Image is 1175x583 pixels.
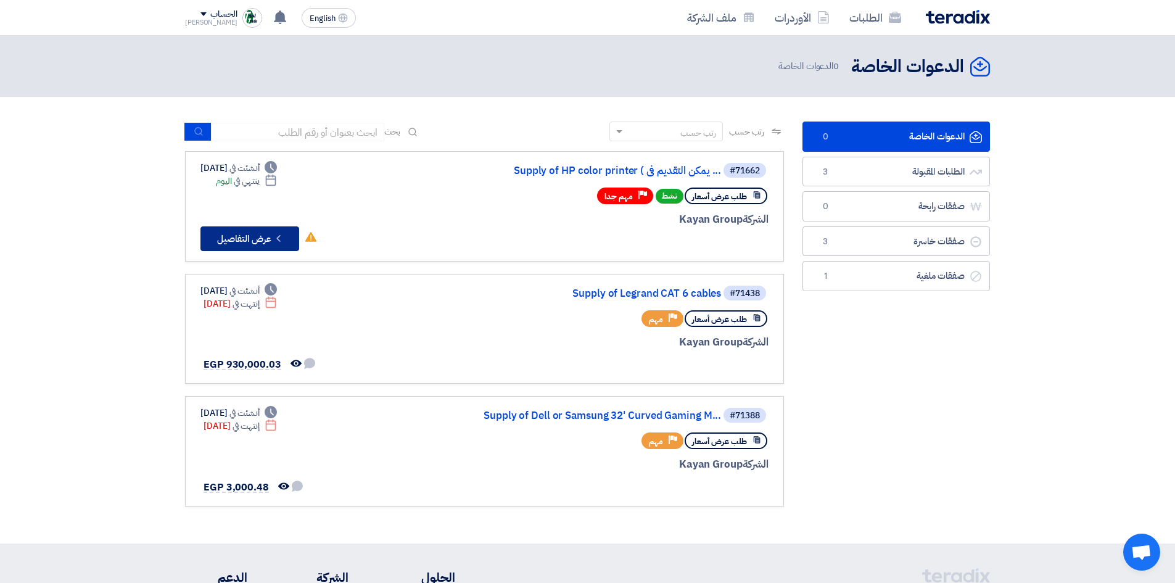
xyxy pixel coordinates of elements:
div: Open chat [1123,534,1160,571]
button: English [302,8,356,28]
span: الشركة [743,457,769,472]
a: الأوردرات [765,3,839,32]
a: Supply of HP color printer ( يمكن التقديم فى ... [474,165,721,176]
a: الطلبات المقبولة3 [802,157,990,187]
span: 0 [833,59,839,73]
span: نشط [656,189,683,204]
div: #71388 [730,411,760,420]
span: English [310,14,336,23]
span: ينتهي في [234,175,259,188]
img: Trust_Trade_1758782181773.png [242,8,262,28]
span: طلب عرض أسعار [692,191,747,202]
a: صفقات ملغية1 [802,261,990,291]
a: الدعوات الخاصة0 [802,122,990,152]
span: 0 [818,201,833,213]
div: #71438 [730,289,760,298]
span: الدعوات الخاصة [778,59,841,73]
div: [DATE] [204,297,277,310]
button: عرض التفاصيل [200,226,299,251]
input: ابحث بعنوان أو رقم الطلب [212,123,384,141]
span: 1 [818,270,833,283]
span: مهم [649,436,663,447]
span: EGP 3,000.48 [204,480,269,495]
div: [DATE] [200,407,277,420]
div: اليوم [216,175,277,188]
span: مهم جدا [604,191,633,202]
a: الطلبات [839,3,911,32]
span: بحث [384,125,400,138]
img: Teradix logo [926,10,990,24]
div: [DATE] [200,162,277,175]
div: Kayan Group [472,457,769,473]
a: ملف الشركة [677,3,765,32]
span: طلب عرض أسعار [692,436,747,447]
h2: الدعوات الخاصة [851,55,964,79]
span: أنشئت في [229,162,259,175]
span: طلب عرض أسعار [692,313,747,325]
div: [PERSON_NAME] [185,19,237,26]
a: صفقات خاسرة3 [802,226,990,257]
div: [DATE] [200,284,277,297]
div: #71662 [730,167,760,175]
span: الشركة [743,212,769,227]
a: Supply of Dell or Samsung 32' Curved Gaming M... [474,410,721,421]
span: الشركة [743,334,769,350]
span: مهم [649,313,663,325]
div: رتب حسب [680,126,716,139]
div: الحساب [210,9,237,20]
div: Kayan Group [472,212,769,228]
span: رتب حسب [729,125,764,138]
span: 3 [818,166,833,178]
span: EGP 930,000.03 [204,357,281,372]
a: Supply of Legrand CAT 6 cables [474,288,721,299]
span: إنتهت في [233,420,259,432]
div: Kayan Group [472,334,769,350]
span: 3 [818,236,833,248]
span: 0 [818,131,833,143]
span: أنشئت في [229,284,259,297]
span: إنتهت في [233,297,259,310]
a: صفقات رابحة0 [802,191,990,221]
span: أنشئت في [229,407,259,420]
div: [DATE] [204,420,277,432]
